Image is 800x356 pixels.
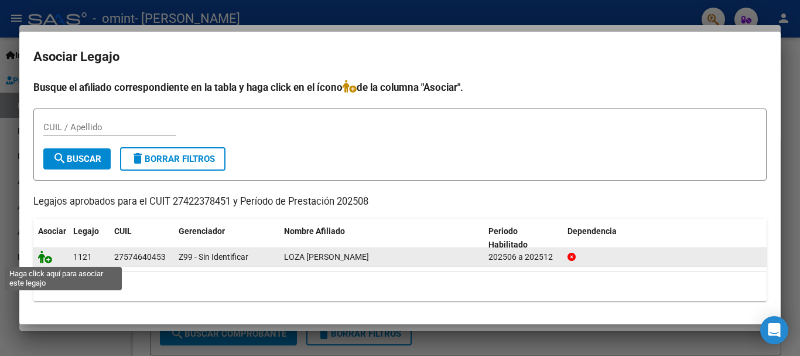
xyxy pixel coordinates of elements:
[179,252,248,262] span: Z99 - Sin Identificar
[33,80,767,95] h4: Busque el afiliado correspondiente en la tabla y haga click en el ícono de la columna "Asociar".
[38,226,66,236] span: Asociar
[284,252,369,262] span: LOZA SARAH VALENTINA CATALEIA
[488,226,528,249] span: Periodo Habilitado
[33,272,767,301] div: 1 registros
[131,154,215,164] span: Borrar Filtros
[69,219,110,257] datatable-header-cell: Legajo
[131,151,145,165] mat-icon: delete
[760,316,788,344] div: Open Intercom Messenger
[484,219,563,257] datatable-header-cell: Periodo Habilitado
[179,226,225,236] span: Gerenciador
[284,226,345,236] span: Nombre Afiliado
[563,219,767,257] datatable-header-cell: Dependencia
[114,226,132,236] span: CUIL
[567,226,617,236] span: Dependencia
[174,219,279,257] datatable-header-cell: Gerenciador
[43,148,111,169] button: Buscar
[33,46,767,68] h2: Asociar Legajo
[279,219,484,257] datatable-header-cell: Nombre Afiliado
[33,195,767,209] p: Legajos aprobados para el CUIT 27422378451 y Período de Prestación 202508
[73,226,99,236] span: Legajo
[110,219,174,257] datatable-header-cell: CUIL
[73,252,92,262] span: 1121
[114,250,166,264] div: 27574640453
[488,250,558,264] div: 202506 a 202512
[33,219,69,257] datatable-header-cell: Asociar
[120,147,225,171] button: Borrar Filtros
[53,151,67,165] mat-icon: search
[53,154,101,164] span: Buscar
